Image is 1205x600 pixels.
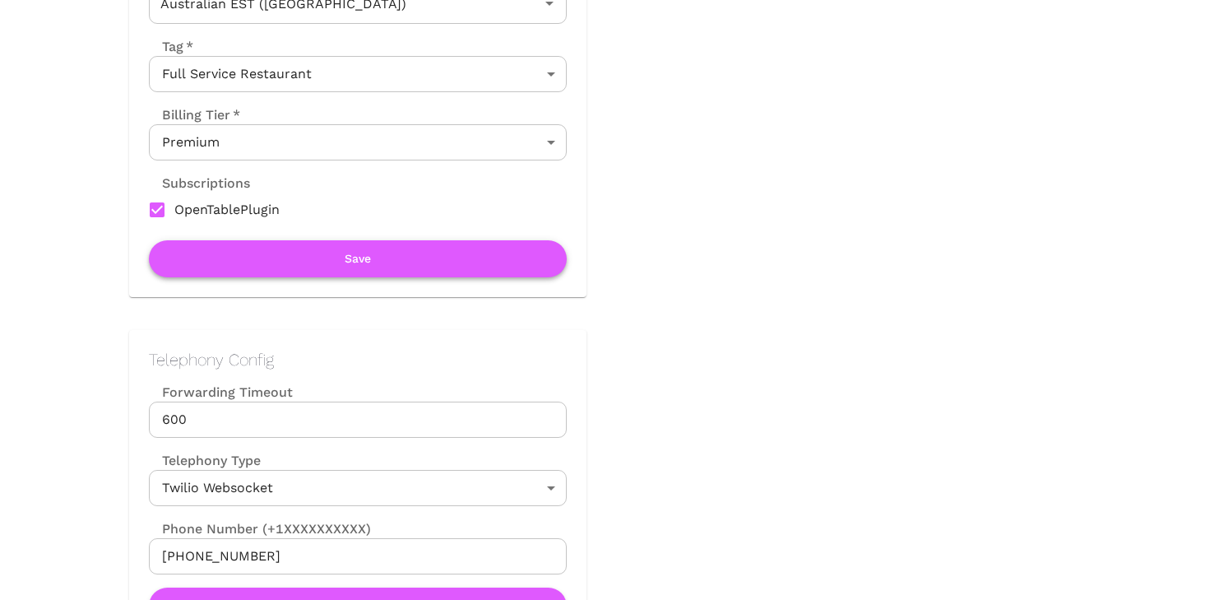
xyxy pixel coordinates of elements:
span: OpenTablePlugin [174,200,280,220]
div: Full Service Restaurant [149,56,567,92]
label: Phone Number (+1XXXXXXXXXX) [149,519,567,538]
h2: Telephony Config [149,350,567,370]
div: Twilio Websocket [149,470,567,506]
label: Forwarding Timeout [149,383,567,402]
label: Tag [149,37,193,56]
div: Premium [149,124,567,160]
label: Billing Tier [149,105,240,124]
label: Subscriptions [149,174,250,193]
button: Save [149,240,567,277]
label: Telephony Type [149,451,261,470]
